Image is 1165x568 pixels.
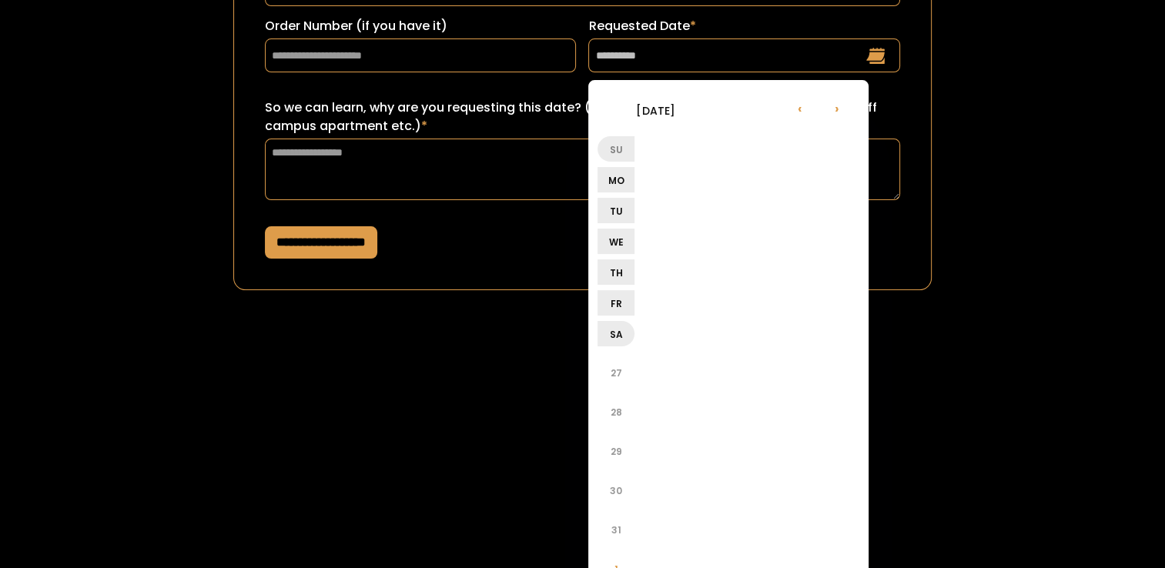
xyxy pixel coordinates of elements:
[598,472,634,509] li: 30
[598,290,634,316] li: Fr
[598,167,634,192] li: Mo
[598,321,634,346] li: Sa
[781,89,818,126] li: ‹
[598,259,634,285] li: Th
[598,229,634,254] li: We
[598,511,634,548] li: 31
[598,198,634,223] li: Tu
[818,89,855,126] li: ›
[265,99,901,135] label: So we can learn, why are you requesting this date? (ex: sorority recruitment, lease turn over for...
[598,136,634,162] li: Su
[588,17,900,35] label: Requested Date
[598,433,634,469] li: 29
[265,17,577,35] label: Order Number (if you have it)
[598,393,634,430] li: 28
[598,354,634,391] li: 27
[598,92,713,129] li: [DATE]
